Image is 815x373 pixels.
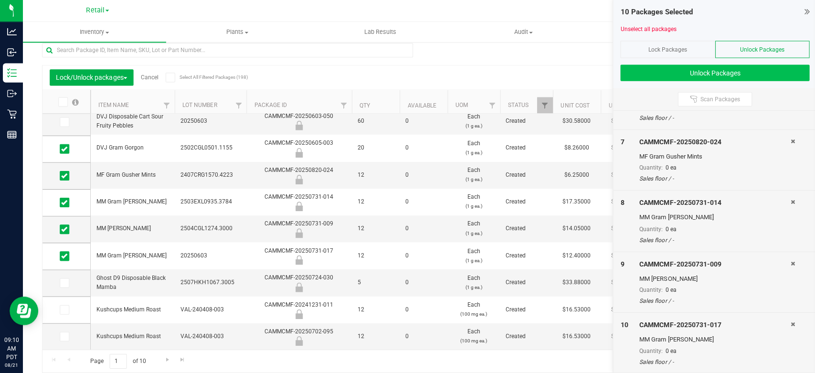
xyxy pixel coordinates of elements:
[452,336,493,345] p: (100 mg ea.)
[244,149,352,158] div: Newly Received
[452,122,493,131] p: (1 g ea.)
[350,29,408,37] span: Lab Results
[244,273,352,292] div: CAMMCMF-20250724-030
[159,98,174,114] a: Filter
[638,175,789,183] div: Sales floor / -
[180,171,240,180] span: 2407CRG1570.4223
[619,199,623,207] span: 8
[505,171,546,180] span: Created
[50,70,133,86] button: Lock/Unlock packages
[638,114,789,123] div: Sales floor / -
[404,144,441,153] span: 0
[638,348,661,354] span: Quantity:
[96,305,169,314] span: Kushcups Medium Roast
[505,251,546,260] span: Created
[451,29,593,37] span: Audit
[244,175,352,185] div: Newly Received
[551,135,599,162] td: $8.26000
[96,251,169,260] span: MM Gram [PERSON_NAME]
[551,162,599,189] td: $6.25000
[638,335,789,344] div: MM Gram [PERSON_NAME]
[452,113,493,131] span: Each
[605,141,639,155] span: $8.26000
[180,332,240,341] span: VAL-240408-003
[638,226,661,233] span: Quantity:
[505,198,546,207] span: Created
[699,96,738,104] span: Scan Packages
[244,112,352,131] div: CAMMCMF-20250603-050
[180,198,240,207] span: 2503EXL0935.3784
[406,103,435,109] a: Available
[357,171,393,180] span: 12
[404,278,441,287] span: 0
[4,336,19,362] p: 09:10 AM PDT
[404,198,441,207] span: 0
[638,198,789,208] div: CAMMCMF-20250731-014
[166,23,308,43] a: Plants
[452,229,493,238] p: (1 g ea.)
[10,297,38,325] iframe: Resource center
[7,48,17,58] inline-svg: Inbound
[638,165,661,171] span: Quantity:
[404,171,441,180] span: 0
[605,195,643,209] span: $17.35000
[638,152,789,162] div: MF Gram Gusher Mints
[452,309,493,319] p: (100 mg ea.)
[7,69,17,78] inline-svg: Inventory
[452,193,493,211] span: Each
[244,256,352,265] div: Newly Received
[505,278,546,287] span: Created
[738,47,783,53] span: Unlock Packages
[244,166,352,185] div: CAMMCMF-20250820-024
[357,117,393,126] span: 60
[254,102,286,109] a: Package ID
[7,28,17,37] inline-svg: Analytics
[357,198,393,207] span: 12
[452,202,493,211] p: (1 g ea.)
[244,229,352,238] div: Newly Received
[452,149,493,158] p: (1 g ea.)
[619,260,623,268] span: 9
[404,117,441,126] span: 0
[244,327,352,346] div: CAMMCMF-20250702-095
[7,130,17,140] inline-svg: Reports
[109,354,127,369] input: 1
[638,274,789,284] div: MM [PERSON_NAME]
[404,224,441,234] span: 0
[357,278,393,287] span: 5
[96,274,169,292] span: Ghost D9 Disposable Black Mamba
[96,113,169,131] span: DVJ Disposable Cart Sour Fruity Pebbles
[7,89,17,99] inline-svg: Outbound
[404,332,441,341] span: 0
[244,283,352,292] div: Newly Received
[96,144,169,153] span: DVJ Gram Gorgon
[23,23,166,43] a: Inventory
[404,305,441,314] span: 0
[452,175,493,184] p: (1 g ea.)
[72,99,79,106] span: Select all records on this page
[357,144,393,153] span: 20
[23,29,166,37] span: Inventory
[180,117,240,126] span: 20250603
[452,256,493,265] p: (1 g ea.)
[638,259,789,269] div: CAMMCMF-20250731-009
[605,115,643,128] span: $30.58000
[638,320,789,330] div: CAMMCMF-20250731-017
[638,138,789,148] div: CAMMCMF-20250820-024
[244,246,352,265] div: CAMMCMF-20250731-017
[551,216,599,243] td: $14.05000
[551,243,599,269] td: $12.40000
[98,102,128,109] a: Item Name
[335,98,351,114] a: Filter
[605,249,643,263] span: $12.40000
[180,144,240,153] span: 2502CGL0501.1155
[452,166,493,184] span: Each
[452,220,493,238] span: Each
[505,144,546,153] span: Created
[605,276,643,289] span: $33.88000
[86,7,104,15] span: Retail
[619,27,675,33] a: Unselect all packages
[638,236,789,245] div: Sales floor / -
[664,226,675,233] span: 0 ea
[452,327,493,345] span: Each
